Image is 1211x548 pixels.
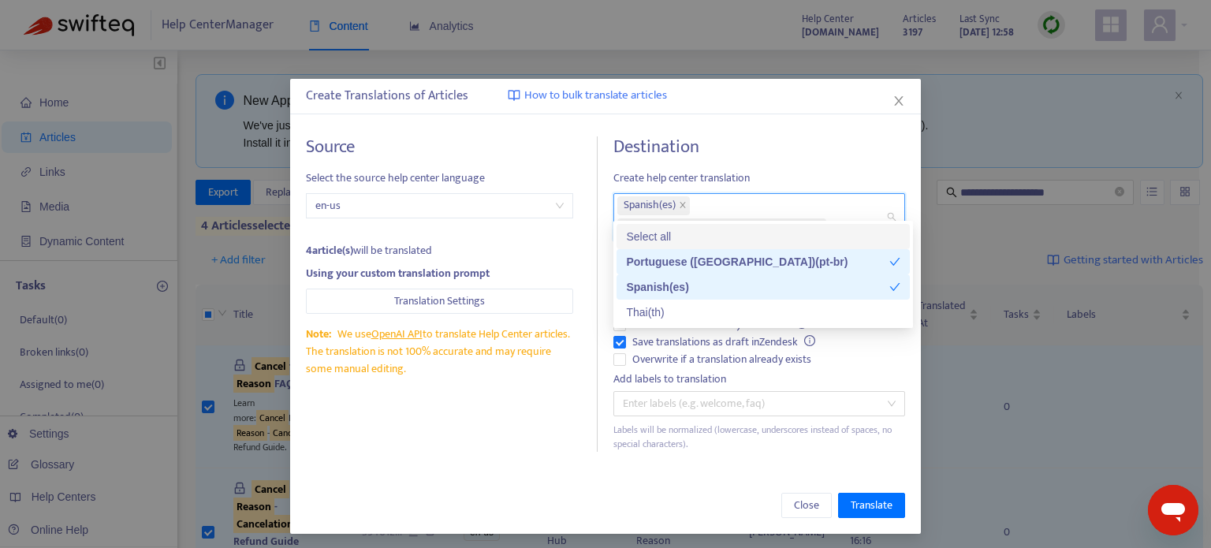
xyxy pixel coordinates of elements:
[1148,485,1198,535] iframe: Botón para iniciar la ventana de mensajería
[508,89,520,102] img: image-link
[306,242,573,259] div: will be translated
[306,170,573,187] span: Select the source help center language
[626,253,889,270] div: Portuguese ([GEOGRAPHIC_DATA]) ( pt-br )
[306,289,573,314] button: Translation Settings
[626,304,900,321] div: Thai ( th )
[306,326,573,378] div: We use to translate Help Center articles. The translation is not 100% accurate and may require so...
[306,241,353,259] strong: 4 article(s)
[306,136,573,158] h4: Source
[781,493,832,518] button: Close
[613,423,905,453] div: Labels will be normalized (lowercase, underscores instead of spaces, no special characters).
[624,218,812,237] span: Portuguese ([GEOGRAPHIC_DATA]) ( pt-br )
[613,170,905,187] span: Create help center translation
[794,497,819,514] span: Close
[371,325,423,343] a: OpenAI API
[624,196,676,215] span: Spanish ( es )
[851,497,892,514] span: Translate
[890,92,907,110] button: Close
[306,265,573,282] div: Using your custom translation prompt
[613,371,905,388] div: Add labels to translation
[889,281,900,293] span: check
[679,201,687,211] span: close
[804,335,815,346] span: info-circle
[626,351,818,368] span: Overwrite if a translation already exists
[626,334,822,351] span: Save translations as draft in Zendesk
[613,136,905,158] h4: Destination
[315,194,564,218] span: en-us
[838,493,905,518] button: Translate
[508,87,667,105] a: How to bulk translate articles
[394,293,485,310] span: Translation Settings
[626,228,900,245] div: Select all
[617,224,910,249] div: Select all
[306,87,905,106] div: Create Translations of Articles
[892,95,905,107] span: close
[626,278,889,296] div: Spanish ( es )
[889,256,900,267] span: check
[306,325,331,343] span: Note:
[524,87,667,105] span: How to bulk translate articles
